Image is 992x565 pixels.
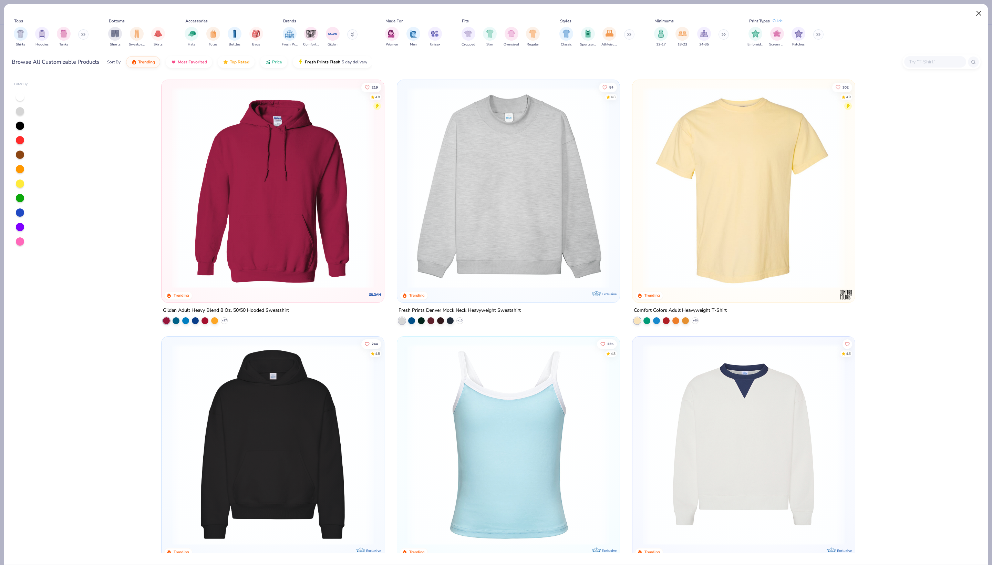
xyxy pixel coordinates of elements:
[303,27,319,47] div: filter for Comfort Colors
[385,27,399,47] div: filter for Women
[249,27,263,47] button: filter button
[462,42,475,47] span: Cropped
[231,30,238,38] img: Bottles Image
[795,30,803,38] img: Patches Image
[399,306,521,315] div: Fresh Prints Denver Mock Neck Heavyweight Sweatshirt
[656,42,666,47] span: 12-17
[178,59,207,65] span: Most Favorited
[601,27,617,47] button: filter button
[282,27,298,47] button: filter button
[209,30,217,38] img: Totes Image
[527,42,539,47] span: Regular
[342,58,367,66] span: 5 day delivery
[283,18,296,24] div: Brands
[272,59,282,65] span: Price
[375,351,380,356] div: 4.8
[57,27,71,47] button: filter button
[634,306,727,315] div: Comfort Colors Adult Heavyweight T-Shirt
[580,27,596,47] button: filter button
[223,59,228,65] img: TopRated.gif
[188,42,195,47] span: Hats
[168,343,377,545] img: 91acfc32-fd48-4d6b-bdad-a4c1a30ac3fc
[377,343,586,545] img: d4a37e75-5f2b-4aef-9a6e-23330c63bbc0
[59,42,68,47] span: Tanks
[303,42,319,47] span: Comfort Colors
[428,27,442,47] button: filter button
[109,18,125,24] div: Bottoms
[773,18,783,24] div: Guide
[138,59,155,65] span: Trending
[504,42,519,47] span: Oversized
[697,27,711,47] div: filter for 24-35
[908,58,961,66] input: Try "T-Shirt"
[303,27,319,47] button: filter button
[206,27,220,47] button: filter button
[559,27,573,47] button: filter button
[747,27,763,47] div: filter for Embroidery
[597,339,617,349] button: Like
[293,56,372,68] button: Fresh Prints Flash5 day delivery
[609,85,613,89] span: 84
[14,27,28,47] div: filter for Shirts
[209,42,217,47] span: Totes
[366,548,381,553] span: Exclusive
[385,27,399,47] button: filter button
[561,42,572,47] span: Classic
[526,27,540,47] div: filter for Regular
[151,27,165,47] div: filter for Skirts
[306,29,316,39] img: Comfort Colors Image
[388,30,396,38] img: Women Image
[611,351,616,356] div: 4.8
[639,343,848,545] img: 3abb6cdb-110e-4e18-92a0-dbcd4e53f056
[699,42,709,47] span: 24-35
[14,27,28,47] button: filter button
[35,27,49,47] div: filter for Hoodies
[163,306,289,315] div: Gildan Adult Heavy Blend 8 Oz. 50/50 Hooded Sweatshirt
[462,27,475,47] div: filter for Cropped
[131,59,137,65] img: trending.gif
[133,30,141,38] img: Sweatpants Image
[560,18,571,24] div: Styles
[457,319,462,323] span: + 10
[14,82,28,87] div: Filter By
[229,42,240,47] span: Bottles
[38,30,46,38] img: Hoodies Image
[601,548,616,553] span: Exclusive
[486,42,493,47] span: Slim
[16,42,25,47] span: Shirts
[769,27,785,47] button: filter button
[431,30,439,38] img: Unisex Image
[599,82,617,92] button: Like
[328,42,338,47] span: Gildan
[700,30,708,38] img: 24-35 Image
[151,27,165,47] button: filter button
[657,30,665,38] img: 12-17 Image
[168,87,377,289] img: 01756b78-01f6-4cc6-8d8a-3c30c1a0c8ac
[833,82,852,92] button: Like
[612,343,821,545] img: 61d0f7fa-d448-414b-acbf-5d07f88334cb
[607,342,613,346] span: 235
[507,30,515,38] img: Oversized Image
[529,30,537,38] img: Regular Image
[328,29,338,39] img: Gildan Image
[375,94,380,100] div: 4.8
[675,27,689,47] div: filter for 18-23
[773,30,781,38] img: Screen Print Image
[846,94,851,100] div: 4.9
[230,59,249,65] span: Top Rated
[126,56,160,68] button: Trending
[839,288,853,301] img: Comfort Colors logo
[654,27,668,47] div: filter for 12-17
[108,27,122,47] div: filter for Shorts
[252,30,260,38] img: Bags Image
[260,56,287,68] button: Price
[526,27,540,47] button: filter button
[697,27,711,47] button: filter button
[386,42,398,47] span: Women
[154,42,163,47] span: Skirts
[410,42,417,47] span: Men
[108,27,122,47] button: filter button
[249,27,263,47] div: filter for Bags
[462,18,469,24] div: Fits
[580,27,596,47] div: filter for Sportswear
